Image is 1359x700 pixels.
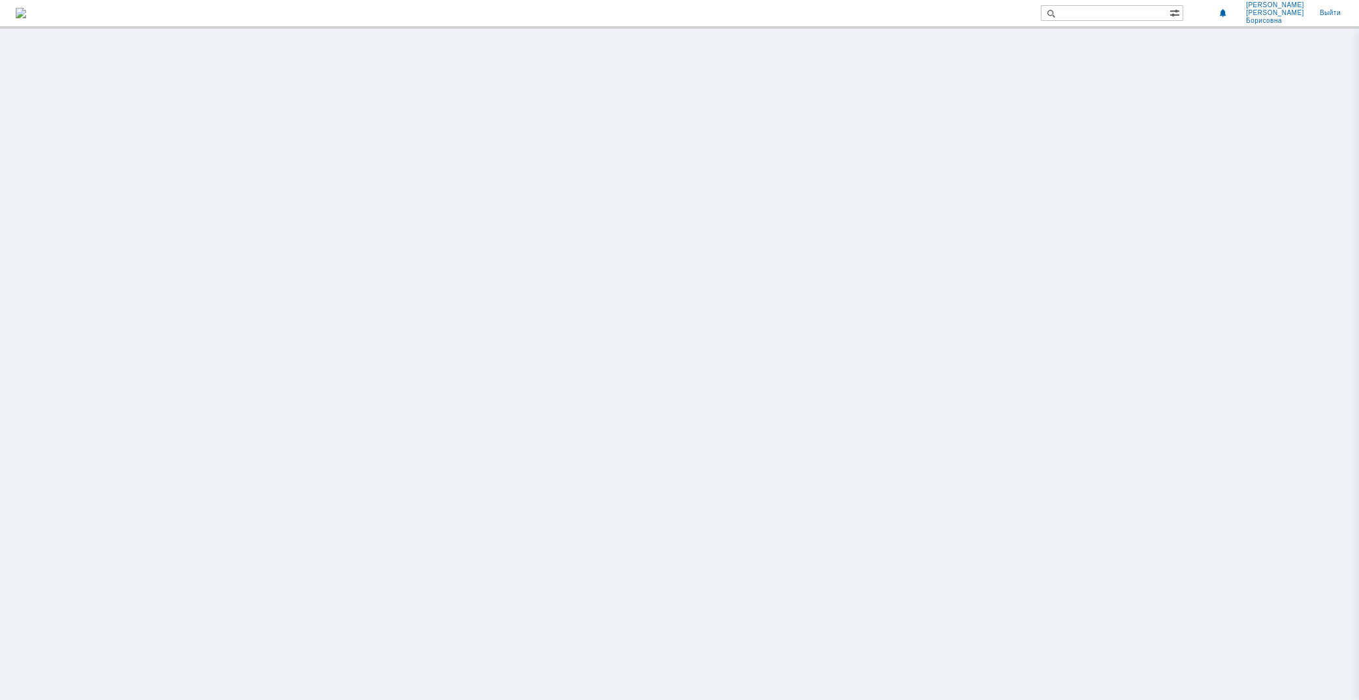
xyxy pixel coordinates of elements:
span: Борисовна [1246,17,1304,25]
span: [PERSON_NAME] [1246,1,1304,9]
a: Перейти на домашнюю страницу [16,8,26,18]
span: [PERSON_NAME] [1246,9,1304,17]
span: Расширенный поиск [1170,6,1183,18]
img: logo [16,8,26,18]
